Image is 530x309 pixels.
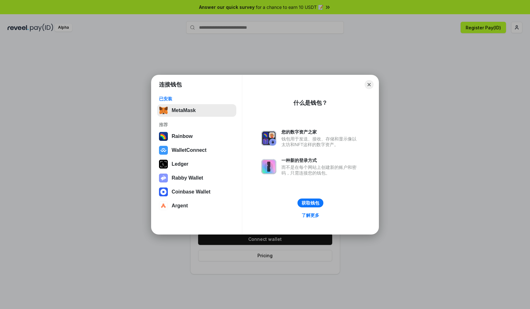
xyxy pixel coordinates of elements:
[297,199,323,207] button: 获取钱包
[157,186,236,198] button: Coinbase Wallet
[281,164,360,176] div: 而不是在每个网站上创建新的账户和密码，只需连接您的钱包。
[157,199,236,212] button: Argent
[159,132,168,141] img: svg+xml,%3Csvg%20width%3D%22120%22%20height%3D%22120%22%20viewBox%3D%220%200%20120%20120%22%20fil...
[159,201,168,210] img: svg+xml,%3Csvg%20width%3D%2228%22%20height%3D%2228%22%20viewBox%3D%220%200%2028%2028%22%20fill%3D...
[172,147,207,153] div: WalletConnect
[365,80,374,89] button: Close
[159,122,234,128] div: 推荐
[293,99,327,107] div: 什么是钱包？
[157,104,236,117] button: MetaMask
[281,157,360,163] div: 一种新的登录方式
[159,106,168,115] img: svg+xml,%3Csvg%20fill%3D%22none%22%20height%3D%2233%22%20viewBox%3D%220%200%2035%2033%22%20width%...
[159,187,168,196] img: svg+xml,%3Csvg%20width%3D%2228%22%20height%3D%2228%22%20viewBox%3D%220%200%2028%2028%22%20fill%3D...
[157,144,236,157] button: WalletConnect
[281,129,360,135] div: 您的数字资产之家
[298,211,323,219] a: 了解更多
[159,174,168,182] img: svg+xml,%3Csvg%20xmlns%3D%22http%3A%2F%2Fwww.w3.org%2F2000%2Fsvg%22%20fill%3D%22none%22%20viewBox...
[172,175,203,181] div: Rabby Wallet
[157,158,236,170] button: Ledger
[261,159,276,174] img: svg+xml,%3Csvg%20xmlns%3D%22http%3A%2F%2Fwww.w3.org%2F2000%2Fsvg%22%20fill%3D%22none%22%20viewBox...
[172,161,188,167] div: Ledger
[159,160,168,169] img: svg+xml,%3Csvg%20xmlns%3D%22http%3A%2F%2Fwww.w3.org%2F2000%2Fsvg%22%20width%3D%2228%22%20height%3...
[157,172,236,184] button: Rabby Wallet
[172,189,210,195] div: Coinbase Wallet
[281,136,360,147] div: 钱包用于发送、接收、存储和显示像以太坊和NFT这样的数字资产。
[157,130,236,143] button: Rainbow
[159,81,182,88] h1: 连接钱包
[261,131,276,146] img: svg+xml,%3Csvg%20xmlns%3D%22http%3A%2F%2Fwww.w3.org%2F2000%2Fsvg%22%20fill%3D%22none%22%20viewBox...
[172,203,188,209] div: Argent
[302,212,319,218] div: 了解更多
[172,108,196,113] div: MetaMask
[172,134,193,139] div: Rainbow
[302,200,319,206] div: 获取钱包
[159,146,168,155] img: svg+xml,%3Csvg%20width%3D%2228%22%20height%3D%2228%22%20viewBox%3D%220%200%2028%2028%22%20fill%3D...
[159,96,234,102] div: 已安装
